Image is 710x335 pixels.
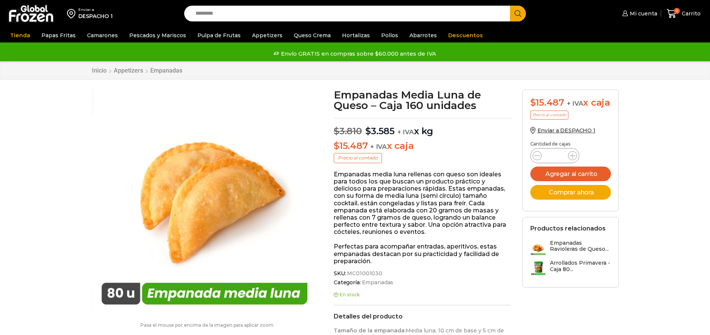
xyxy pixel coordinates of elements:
[334,140,368,151] bdi: 15.487
[530,111,568,120] p: Precio al contado
[530,225,606,232] h2: Productos relacionados
[334,141,511,152] p: x caja
[530,141,611,147] p: Cantidad de cajas
[334,153,382,163] p: Precio al contado
[78,7,113,12] div: Enviar a
[67,7,78,20] img: address-field-icon.svg
[334,279,511,286] span: Categoría:
[338,28,374,42] a: Hortalizas
[680,10,701,17] span: Carrito
[92,67,183,74] nav: Breadcrumb
[510,6,526,21] button: Search button
[125,28,190,42] a: Pescados y Mariscos
[365,126,395,136] bdi: 3.585
[78,12,113,20] div: DESPACHO 1
[530,167,611,181] button: Agregar al carrito
[444,28,487,42] a: Descuentos
[334,313,511,320] h2: Detalles del producto
[550,260,611,273] h3: Arrollados Primavera - Caja 80...
[530,240,611,256] a: Empanadas Ravioleras de Queso...
[334,270,511,277] span: SKU:
[334,243,511,265] p: Perfectas para acompañar entradas, aperitivos, estas empanadas destacan por su practicidad y faci...
[6,28,34,42] a: Tienda
[537,127,595,134] span: Enviar a DESPACHO 1
[530,97,611,108] div: x caja
[674,8,680,14] span: 0
[530,185,611,200] button: Comprar ahora
[620,6,657,21] a: Mi cuenta
[83,28,122,42] a: Camarones
[567,100,583,107] span: + IVA
[290,28,334,42] a: Queso Crema
[92,323,323,328] p: Pasa el mouse por encima de la imagen para aplicar zoom
[38,28,79,42] a: Papas Fritas
[150,67,183,74] a: Empanadas
[530,97,536,108] span: $
[530,260,611,276] a: Arrollados Primavera - Caja 80...
[628,10,657,17] span: Mi cuenta
[370,143,387,150] span: + IVA
[665,5,702,23] a: 0 Carrito
[548,150,562,161] input: Product quantity
[346,270,382,277] span: MC01001030
[334,327,406,334] strong: Tamaño de la empanada:
[550,240,611,253] h3: Empanadas Ravioleras de Queso...
[248,28,286,42] a: Appetizers
[530,127,595,134] a: Enviar a DESPACHO 1
[334,171,511,236] p: Empanadas media luna rellenas con queso son ideales para todos los que buscan un producto práctic...
[397,128,414,136] span: + IVA
[377,28,402,42] a: Pollos
[334,126,362,136] bdi: 3.810
[334,118,511,137] p: x kg
[334,292,511,297] p: En stock
[334,89,511,111] h1: Empanadas Media Luna de Queso – Caja 160 unidades
[365,126,371,136] span: $
[361,279,394,286] a: Empanadas
[334,126,339,136] span: $
[530,97,564,108] bdi: 15.487
[194,28,244,42] a: Pulpa de Frutas
[92,89,318,315] img: empanada-media-luna
[334,140,339,151] span: $
[113,67,144,74] a: Appetizers
[92,67,107,74] a: Inicio
[406,28,441,42] a: Abarrotes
